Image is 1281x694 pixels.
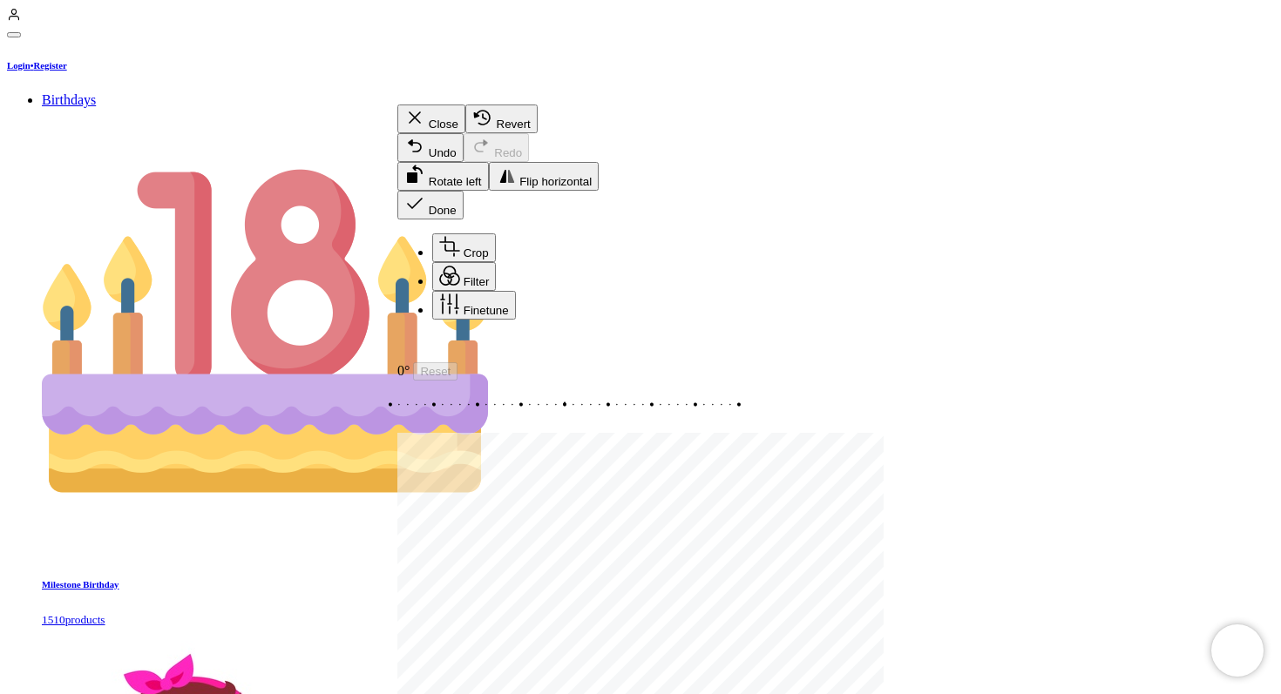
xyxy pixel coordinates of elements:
span: 0° [397,363,410,378]
button: Revert [465,104,538,133]
button: Close [397,104,465,133]
button: Done [397,191,464,219]
button: Crop [432,233,496,262]
span: Filter [464,275,490,288]
button: Finetune [432,291,516,320]
span: Undo [429,146,457,159]
span: Rotate left [429,175,482,188]
button: Rotate left [397,162,488,191]
small: products [42,613,105,626]
a: LoginRegister [7,60,67,71]
span: Finetune [464,304,509,317]
span: Redo [494,146,522,159]
button: Redo [464,133,530,162]
span: Close [429,118,458,131]
iframe: Brevo live chat [1211,624,1264,677]
span: Birthdays [42,92,96,107]
span: • [30,60,34,71]
button: Undo [397,133,464,162]
button: Reset [413,362,457,381]
button: Filter [432,262,496,291]
span: Flip horizontal [519,175,592,188]
span: Revert [497,118,531,131]
img: image [42,108,488,554]
button: Close [7,32,21,37]
button: Flip horizontal [489,162,600,191]
span: 1510 [42,613,65,626]
h6: Milestone Birthday [42,579,1274,590]
span: Crop [464,246,489,259]
span: Done [429,204,457,217]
